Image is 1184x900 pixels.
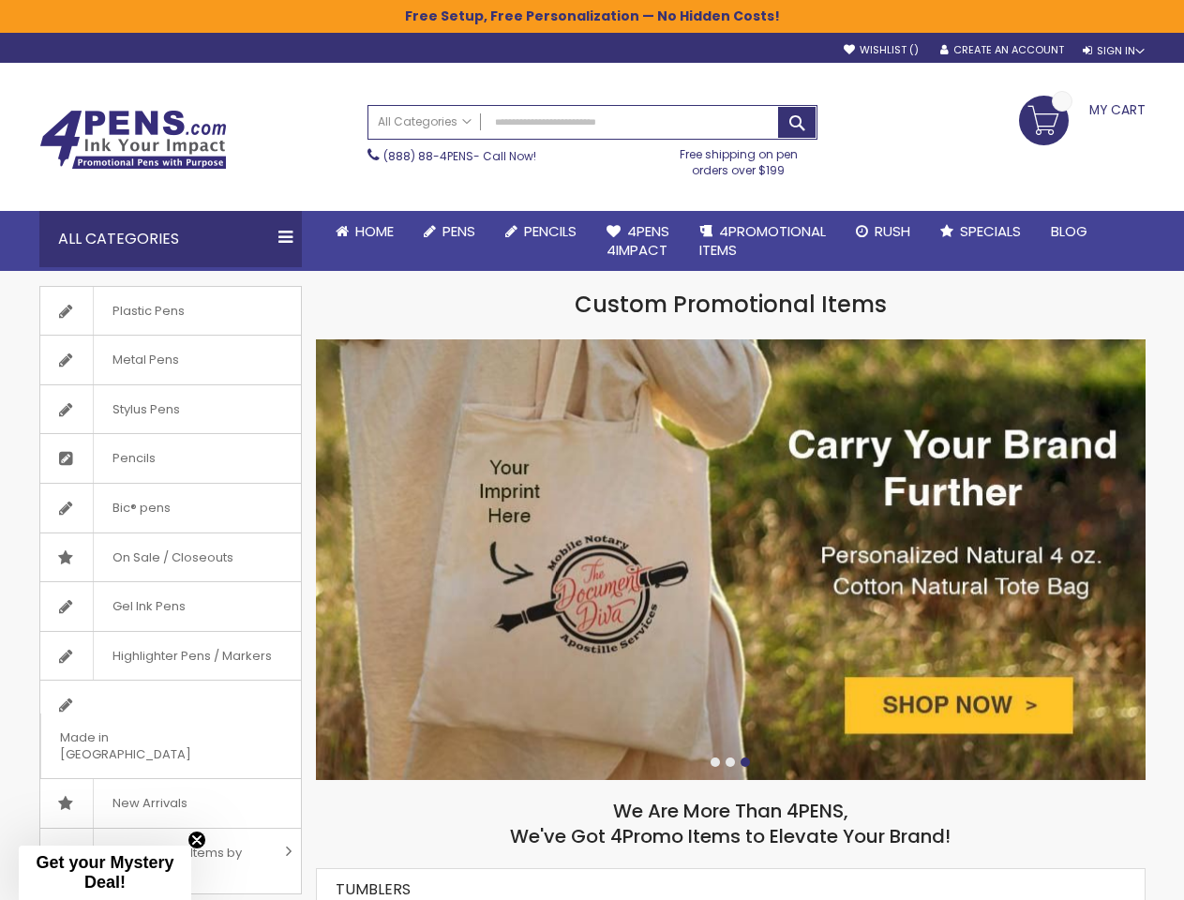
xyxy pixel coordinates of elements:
[1051,221,1087,241] span: Blog
[660,140,817,177] div: Free shipping on pen orders over $199
[39,110,227,170] img: 4Pens Custom Pens and Promotional Products
[40,385,301,434] a: Stylus Pens
[19,846,191,900] div: Get your Mystery Deal!Close teaser
[925,211,1036,252] a: Specials
[40,434,301,483] a: Pencils
[368,106,481,137] a: All Categories
[93,484,189,532] span: Bic® pens
[841,211,925,252] a: Rush
[592,211,684,272] a: 4Pens4impact
[684,211,841,272] a: 4PROMOTIONALITEMS
[93,829,278,893] span: Promotional Items by Industry
[93,533,252,582] span: On Sale / Closeouts
[378,114,472,129] span: All Categories
[442,221,475,241] span: Pens
[1036,211,1102,252] a: Blog
[40,582,301,631] a: Gel Ink Pens
[39,211,302,267] div: All Categories
[40,713,254,778] span: Made in [GEOGRAPHIC_DATA]
[524,221,577,241] span: Pencils
[875,221,910,241] span: Rush
[93,385,199,434] span: Stylus Pens
[93,287,203,336] span: Plastic Pens
[316,290,1146,320] h1: Custom Promotional Items
[940,43,1064,57] a: Create an Account
[40,779,301,828] a: New Arrivals
[383,148,536,164] span: - Call Now!
[383,148,473,164] a: (888) 88-4PENS
[321,211,409,252] a: Home
[93,336,198,384] span: Metal Pens
[40,632,301,681] a: Highlighter Pens / Markers
[607,221,669,260] span: 4Pens 4impact
[40,533,301,582] a: On Sale / Closeouts
[36,853,173,892] span: Get your Mystery Deal!
[699,221,826,260] span: 4PROMOTIONAL ITEMS
[1083,44,1145,58] div: Sign In
[40,287,301,336] a: Plastic Pens
[355,221,394,241] span: Home
[93,779,206,828] span: New Arrivals
[93,632,291,681] span: Highlighter Pens / Markers
[490,211,592,252] a: Pencils
[40,484,301,532] a: Bic® pens
[960,221,1021,241] span: Specials
[40,336,301,384] a: Metal Pens
[40,681,301,778] a: Made in [GEOGRAPHIC_DATA]
[187,831,206,849] button: Close teaser
[1029,849,1184,900] iframe: Google Customer Reviews
[316,799,1146,849] h2: We Are More Than 4PENS, We've Got 4Promo Items to Elevate Your Brand!
[40,829,301,893] a: Promotional Items by Industry
[93,582,204,631] span: Gel Ink Pens
[844,43,919,57] a: Wishlist
[409,211,490,252] a: Pens
[93,434,174,483] span: Pencils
